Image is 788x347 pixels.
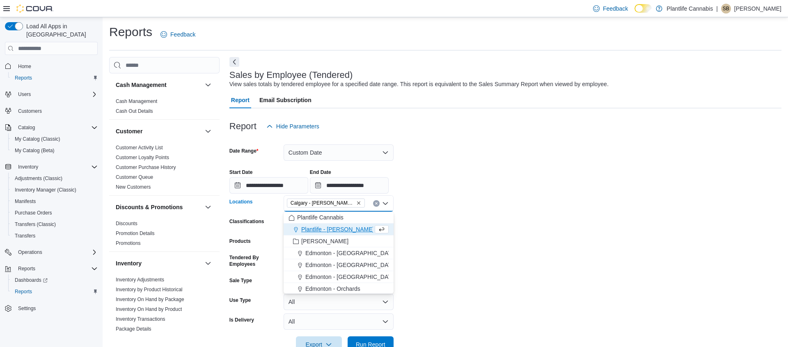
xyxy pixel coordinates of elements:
span: Transfers [11,231,98,241]
a: Inventory Manager (Classic) [11,185,80,195]
a: Cash Out Details [116,108,153,114]
h1: Reports [109,24,152,40]
button: Reports [2,263,101,274]
span: Users [18,91,31,98]
button: Edmonton - Orchards [284,283,394,295]
a: Inventory On Hand by Package [116,297,184,302]
p: [PERSON_NAME] [734,4,781,14]
span: Plantlife Cannabis [297,213,344,221]
label: Locations [229,199,253,205]
a: Discounts [116,221,137,226]
nav: Complex example [5,57,98,336]
span: Dashboards [11,275,98,285]
h3: Inventory [116,259,142,267]
button: Edmonton - [GEOGRAPHIC_DATA] [284,259,394,271]
input: Dark Mode [635,4,652,13]
h3: Report [229,121,257,131]
div: View sales totals by tendered employee for a specified date range. This report is equivalent to t... [229,80,609,89]
button: Reports [8,286,101,297]
a: Customers [15,106,45,116]
span: Hide Parameters [276,122,319,130]
span: Feedback [603,5,628,13]
span: My Catalog (Beta) [11,146,98,155]
button: Reports [15,264,39,274]
span: Promotions [116,240,141,247]
label: Classifications [229,218,264,225]
span: Package Details [116,326,151,332]
span: Home [15,61,98,71]
span: Edmonton - [GEOGRAPHIC_DATA] [305,273,396,281]
a: Dashboards [8,274,101,286]
a: Feedback [590,0,631,17]
span: Manifests [15,198,36,205]
button: Inventory Manager (Classic) [8,184,101,196]
span: Cash Management [116,98,157,105]
a: Promotions [116,240,141,246]
a: Settings [15,304,39,313]
button: Close list of options [382,200,389,207]
span: Inventory [18,164,38,170]
div: Samantha Berting [721,4,731,14]
p: Plantlife Cannabis [667,4,713,14]
a: Transfers [11,231,39,241]
label: Products [229,238,251,244]
a: Inventory by Product Historical [116,287,183,292]
label: Sale Type [229,277,252,284]
label: Use Type [229,297,251,304]
button: Hide Parameters [263,118,323,135]
button: Discounts & Promotions [116,203,202,211]
a: Cash Management [116,98,157,104]
a: Adjustments (Classic) [11,173,66,183]
label: End Date [310,169,331,176]
a: Inventory Adjustments [116,277,164,283]
button: All [284,294,394,310]
span: Calgary - [PERSON_NAME] Regional [291,199,355,207]
span: Customers [15,106,98,116]
span: Reports [11,73,98,83]
a: Manifests [11,196,39,206]
span: Inventory Transactions [116,316,165,322]
span: My Catalog (Beta) [15,147,55,154]
span: Inventory by Product Historical [116,286,183,293]
button: Inventory [116,259,202,267]
span: Adjustments (Classic) [11,173,98,183]
span: Load All Apps in [GEOGRAPHIC_DATA] [23,22,98,39]
input: Press the down key to open a popover containing a calendar. [229,177,308,194]
a: Dashboards [11,275,51,285]
span: Customer Activity List [116,144,163,151]
button: Edmonton - [GEOGRAPHIC_DATA] [284,247,394,259]
button: Inventory [203,258,213,268]
span: Home [18,63,31,70]
span: Discounts [116,220,137,227]
span: Edmonton - [GEOGRAPHIC_DATA] [305,261,396,269]
button: Inventory [15,162,41,172]
span: Inventory On Hand by Product [116,306,182,313]
span: [PERSON_NAME] [301,237,348,245]
a: New Customers [116,184,151,190]
span: Customer Queue [116,174,153,180]
span: Users [15,89,98,99]
a: Home [15,62,34,71]
label: Is Delivery [229,317,254,323]
a: Purchase Orders [11,208,55,218]
p: | [716,4,718,14]
button: Catalog [15,123,38,132]
button: Adjustments (Classic) [8,173,101,184]
button: Customer [203,126,213,136]
span: Adjustments (Classic) [15,175,62,182]
button: Reports [8,72,101,84]
button: Custom Date [284,144,394,161]
span: Inventory On Hand by Package [116,296,184,303]
button: Manifests [8,196,101,207]
div: Customer [109,143,220,195]
span: Promotion Details [116,230,155,237]
a: Transfers (Classic) [11,219,59,229]
span: Operations [18,249,42,256]
a: Customer Purchase History [116,164,176,170]
h3: Discounts & Promotions [116,203,183,211]
span: Reports [18,265,35,272]
div: Discounts & Promotions [109,219,220,251]
span: Report [231,92,250,108]
a: Inventory Transactions [116,316,165,322]
div: Cash Management [109,96,220,119]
